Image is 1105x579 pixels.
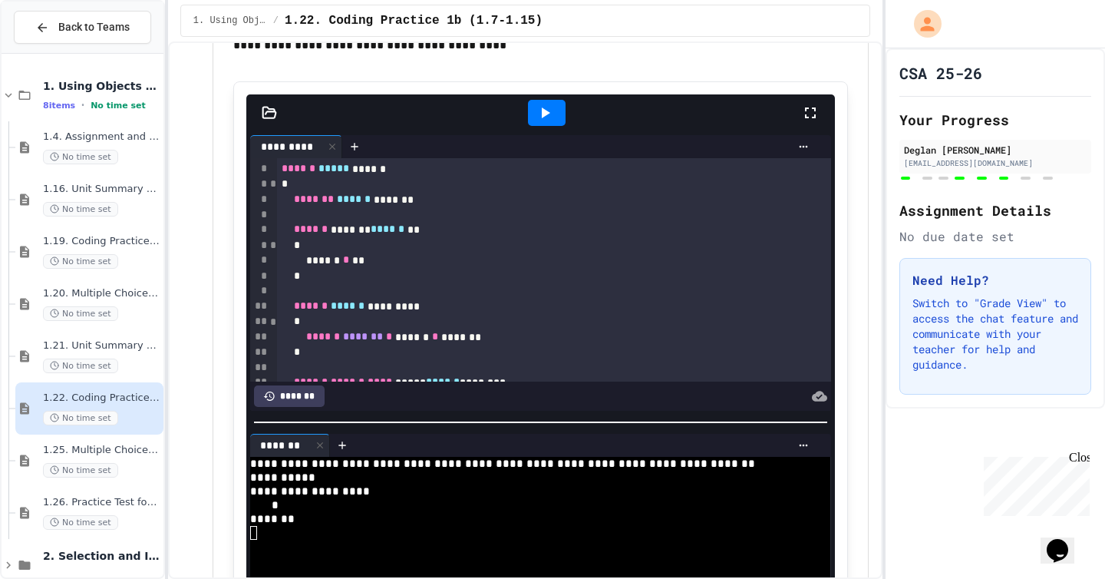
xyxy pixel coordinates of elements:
div: [EMAIL_ADDRESS][DOMAIN_NAME] [904,157,1087,169]
span: 1.21. Unit Summary 1b (1.7-1.15) [43,339,160,352]
span: 1.25. Multiple Choice Exercises for Unit 1b (1.9-1.15) [43,444,160,457]
h2: Assignment Details [899,200,1091,221]
iframe: chat widget [978,451,1090,516]
span: 1.22. Coding Practice 1b (1.7-1.15) [285,12,543,30]
span: No time set [43,150,118,164]
span: 2. Selection and Iteration [43,549,160,563]
span: Back to Teams [58,19,130,35]
span: 1.16. Unit Summary 1a (1.1-1.6) [43,183,160,196]
span: No time set [43,515,118,530]
iframe: chat widget [1041,518,1090,564]
span: No time set [43,254,118,269]
div: Deglan [PERSON_NAME] [904,143,1087,157]
h2: Your Progress [899,109,1091,131]
span: 1.26. Practice Test for Objects (1.12-1.14) [43,496,160,509]
span: 1. Using Objects and Methods [43,79,160,93]
span: No time set [43,202,118,217]
span: 8 items [43,101,75,111]
span: 1.22. Coding Practice 1b (1.7-1.15) [43,392,160,405]
h1: CSA 25-26 [899,62,982,84]
span: • [81,99,84,111]
span: 1. Using Objects and Methods [193,15,267,27]
span: No time set [43,463,118,478]
span: / [273,15,279,27]
span: No time set [91,101,146,111]
span: 1.20. Multiple Choice Exercises for Unit 1a (1.1-1.6) [43,287,160,300]
div: No due date set [899,227,1091,246]
span: 1.4. Assignment and Input [43,131,160,144]
div: My Account [898,6,945,41]
span: No time set [43,411,118,425]
p: Switch to "Grade View" to access the chat feature and communicate with your teacher for help and ... [912,296,1078,372]
div: Chat with us now!Close [6,6,106,98]
span: No time set [43,359,118,373]
span: No time set [43,306,118,321]
button: Back to Teams [14,11,151,44]
h3: Need Help? [912,271,1078,289]
span: 1.19. Coding Practice 1a (1.1-1.6) [43,235,160,248]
